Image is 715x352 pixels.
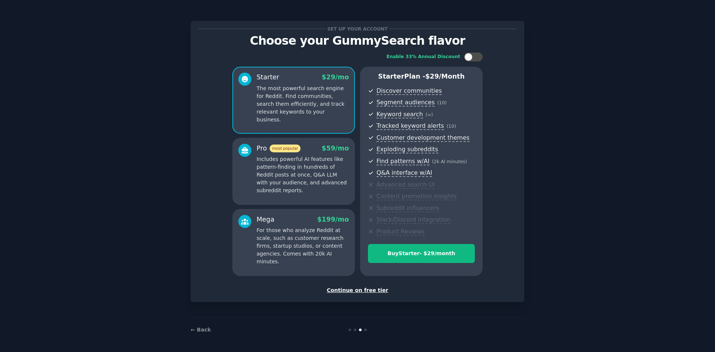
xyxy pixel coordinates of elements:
[368,250,474,257] div: Buy Starter - $ 29 /month
[376,204,439,212] span: Subreddit influencers
[447,124,456,129] span: ( 10 )
[257,144,301,153] div: Pro
[317,216,349,223] span: $ 199 /mo
[437,100,447,105] span: ( 10 )
[257,215,274,224] div: Mega
[322,145,349,152] span: $ 59 /mo
[326,25,389,33] span: Set up your account
[376,158,429,165] span: Find patterns w/AI
[368,72,475,81] p: Starter Plan -
[376,99,435,107] span: Segment audiences
[270,145,301,152] span: most popular
[376,228,425,236] span: Product Reviews
[376,169,432,177] span: Q&A interface w/AI
[191,327,211,333] a: ← Back
[376,181,435,189] span: Advanced search UI
[376,146,438,153] span: Exploding subreddits
[198,286,517,294] div: Continue on free tier
[376,87,442,95] span: Discover communities
[376,134,470,142] span: Customer development themes
[322,73,349,81] span: $ 29 /mo
[376,122,444,130] span: Tracked keyword alerts
[257,73,279,82] div: Starter
[387,54,460,60] div: Enable 33% Annual Discount
[257,226,349,266] p: For those who analyze Reddit at scale, such as customer research firms, startup studios, or conte...
[198,34,517,47] p: Choose your GummySearch flavor
[432,159,467,164] span: ( 2k AI minutes )
[368,244,475,263] button: BuyStarter- $29/month
[257,155,349,194] p: Includes powerful AI features like pattern-finding in hundreds of Reddit posts at once, Q&A LLM w...
[376,111,423,118] span: Keyword search
[426,112,433,117] span: ( ∞ )
[257,85,349,124] p: The most powerful search engine for Reddit. Find communities, search them efficiently, and track ...
[376,193,457,200] span: Content promotion insights
[376,216,450,224] span: Slack/Discord integration
[425,73,465,80] span: $ 29 /month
